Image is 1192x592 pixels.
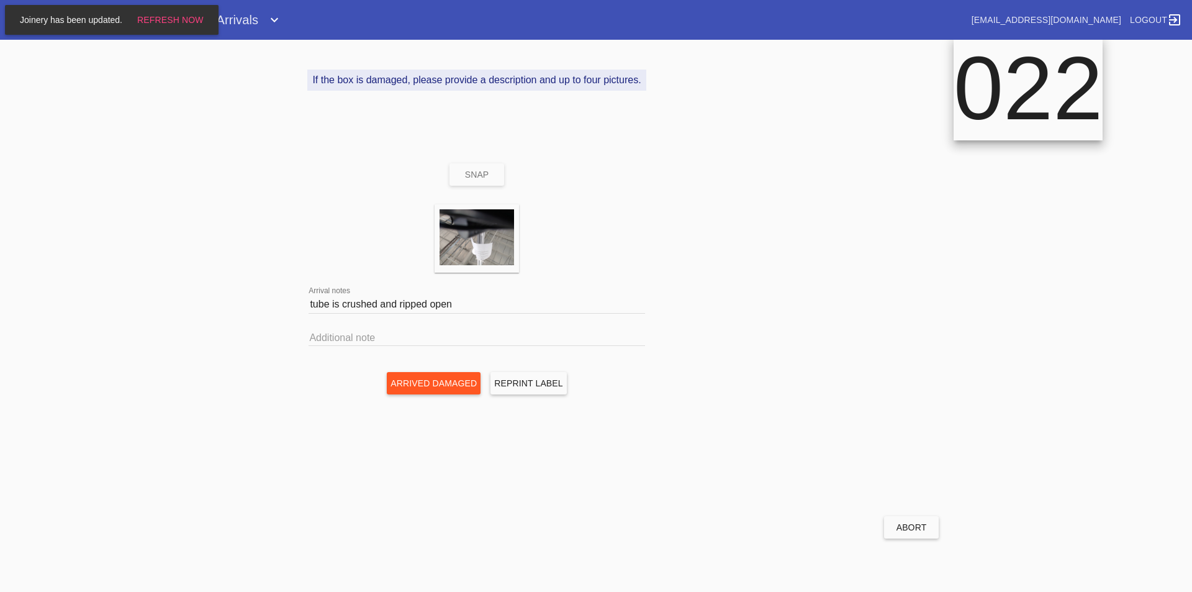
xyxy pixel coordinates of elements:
[309,327,644,346] input: Additional note
[29,7,606,32] div: Fulfillment Activity: Receiving - ArrivalsExpand
[954,37,1103,140] div: 022
[1130,15,1167,25] span: Logout
[391,378,477,388] span: Arrived Damaged
[490,372,567,394] button: Reprint Label
[440,209,514,265] img: image.png
[387,372,481,394] button: Arrived Damaged
[972,15,1121,25] a: [EMAIL_ADDRESS][DOMAIN_NAME]
[465,170,489,180] span: Snap
[137,15,204,25] span: Refresh Now
[307,70,646,91] p: If the box is damaged, please provide a description and up to four pictures.
[1126,9,1182,31] a: Logout
[262,7,287,32] button: Expand
[494,378,563,388] span: Reprint Label
[884,516,939,539] button: Abort
[309,295,644,314] input: Arrival notes
[133,9,207,31] button: Refresh Now
[449,163,504,186] button: Snap
[16,15,126,25] span: Joinery has been updated.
